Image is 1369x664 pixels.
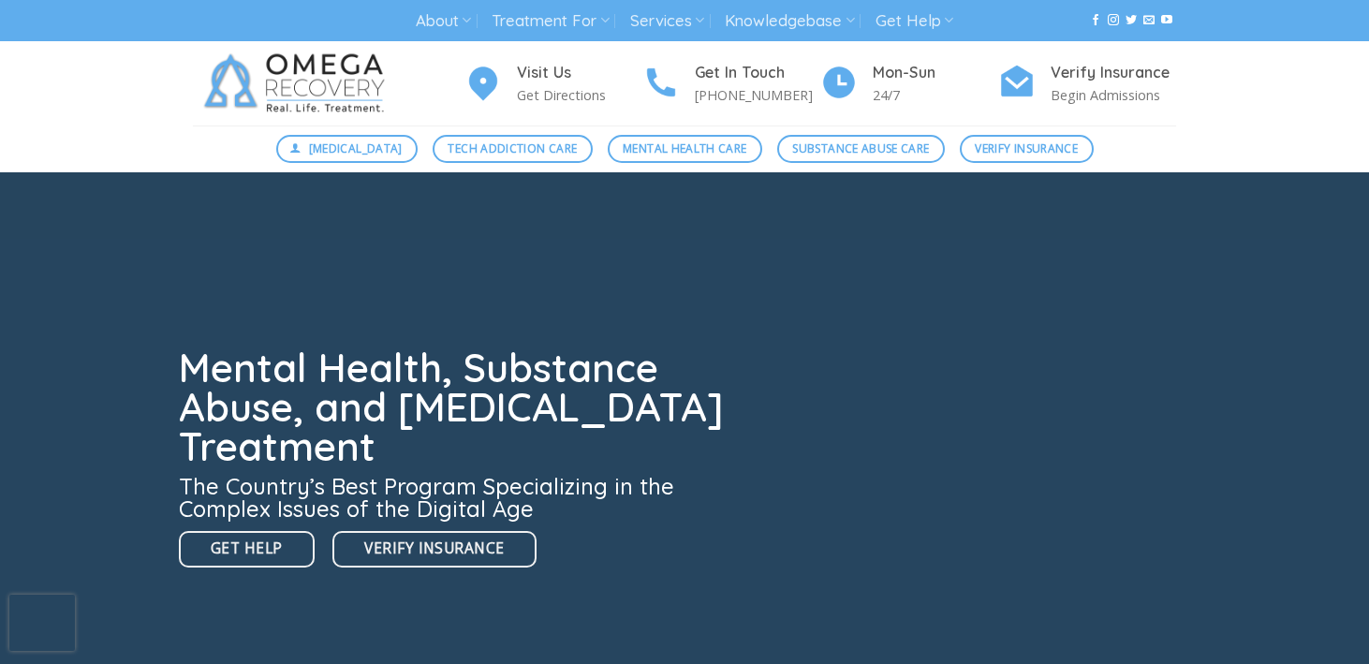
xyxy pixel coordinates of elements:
a: Verify Insurance [332,531,536,568]
span: Substance Abuse Care [792,140,929,157]
a: Visit Us Get Directions [464,61,642,107]
a: Services [630,4,704,38]
a: Substance Abuse Care [777,135,945,163]
span: [MEDICAL_DATA] [309,140,403,157]
a: Tech Addiction Care [433,135,593,163]
h4: Visit Us [517,61,642,85]
h4: Mon-Sun [873,61,998,85]
a: Follow on Twitter [1126,14,1137,27]
a: Verify Insurance [960,135,1094,163]
iframe: reCAPTCHA [9,595,75,651]
a: Knowledgebase [725,4,854,38]
a: Follow on Instagram [1108,14,1119,27]
span: Tech Addiction Care [448,140,577,157]
h3: The Country’s Best Program Specializing in the Complex Issues of the Digital Age [179,475,735,520]
a: Get Help [179,531,315,568]
a: Follow on YouTube [1161,14,1172,27]
a: Follow on Facebook [1090,14,1101,27]
p: Begin Admissions [1051,84,1176,106]
a: [MEDICAL_DATA] [276,135,419,163]
h1: Mental Health, Substance Abuse, and [MEDICAL_DATA] Treatment [179,348,735,466]
a: Get Help [876,4,953,38]
a: Get In Touch [PHONE_NUMBER] [642,61,820,107]
p: Get Directions [517,84,642,106]
a: Treatment For [492,4,609,38]
img: Omega Recovery [193,41,404,125]
a: Mental Health Care [608,135,762,163]
span: Verify Insurance [975,140,1078,157]
span: Get Help [211,537,283,560]
span: Mental Health Care [623,140,746,157]
h4: Verify Insurance [1051,61,1176,85]
a: Send us an email [1143,14,1155,27]
a: About [416,4,471,38]
p: [PHONE_NUMBER] [695,84,820,106]
span: Verify Insurance [364,537,504,560]
h4: Get In Touch [695,61,820,85]
a: Verify Insurance Begin Admissions [998,61,1176,107]
p: 24/7 [873,84,998,106]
